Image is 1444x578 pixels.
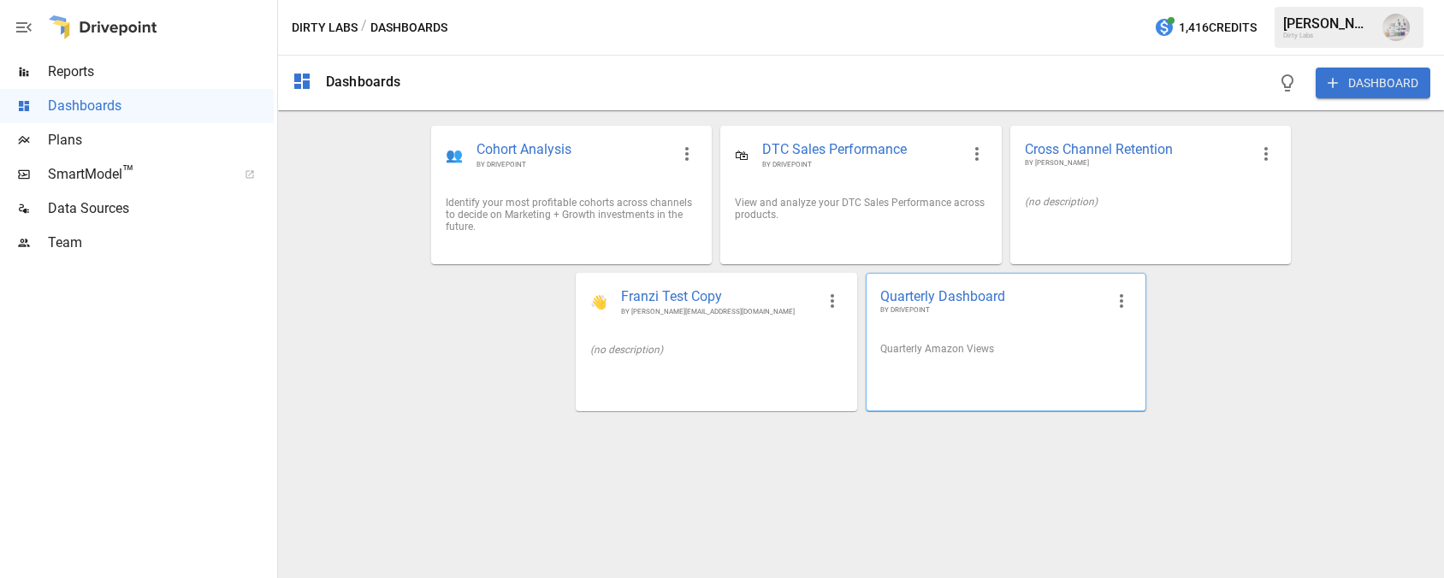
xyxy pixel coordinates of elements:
span: BY DRIVEPOINT [880,305,1104,316]
span: BY [PERSON_NAME] [1025,158,1249,168]
button: Dirty Labs [292,17,358,38]
span: ™ [122,162,134,183]
div: Dirty Labs [1283,32,1372,39]
span: Franzi Test Copy [621,287,814,307]
div: View and analyze your DTC Sales Performance across products. [735,197,986,221]
button: Emmanuelle Johnson [1372,3,1420,51]
div: [PERSON_NAME] [1283,15,1372,32]
div: Quarterly Amazon Views [880,343,1132,355]
span: Team [48,233,274,253]
span: Cross Channel Retention [1025,140,1249,158]
div: Dashboards [326,74,401,90]
button: 1,416Credits [1147,12,1263,44]
img: Emmanuelle Johnson [1382,14,1410,41]
span: Data Sources [48,198,274,219]
span: BY [PERSON_NAME][EMAIL_ADDRESS][DOMAIN_NAME] [621,307,814,316]
div: (no description) [590,344,842,356]
div: / [361,17,367,38]
div: (no description) [1025,196,1276,208]
span: DTC Sales Performance [762,140,959,160]
span: SmartModel [48,164,226,185]
span: BY DRIVEPOINT [476,160,670,169]
span: 1,416 Credits [1179,17,1257,38]
span: Cohort Analysis [476,140,670,160]
div: 👋 [590,294,607,310]
span: Reports [48,62,274,82]
div: 👥 [446,147,463,163]
span: Dashboards [48,96,274,116]
span: BY DRIVEPOINT [762,160,959,169]
span: Quarterly Dashboard [880,287,1104,305]
div: 🛍 [735,147,749,163]
span: Plans [48,130,274,150]
button: DASHBOARD [1316,68,1430,98]
div: Identify your most profitable cohorts across channels to decide on Marketing + Growth investments... [446,197,697,233]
